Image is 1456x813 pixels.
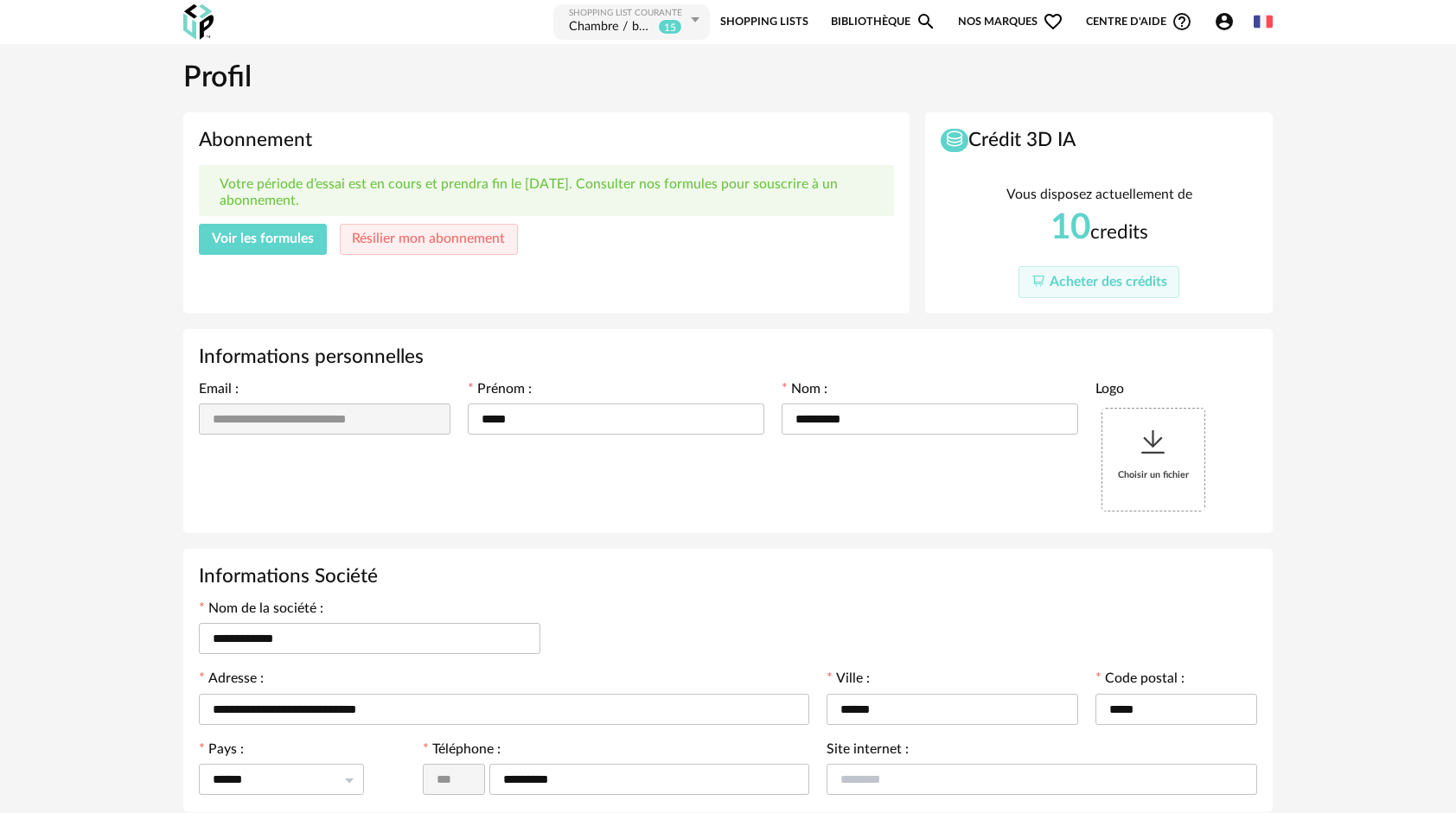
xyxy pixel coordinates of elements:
span: Account Circle icon [1214,11,1242,32]
h3: Informations Société [199,564,1257,589]
span: Centre d'aideHelp Circle Outline icon [1086,11,1192,32]
label: Code postal : [1095,672,1185,689]
a: BibliothèqueMagnify icon [831,3,936,41]
button: Voir les formules [199,224,327,255]
span: 10 [1050,210,1090,245]
label: Nom : [782,383,827,400]
label: Téléphone : [423,743,501,760]
h3: Informations personnelles [199,345,1257,370]
p: Votre période d’essai est en cours et prendra fin le [DATE]. Consulter nos formules pour souscrir... [220,176,873,209]
span: Account Circle icon [1214,11,1235,32]
label: Adresse : [199,672,264,689]
h1: Profil [183,60,1273,98]
div: Vous disposez actuellement de [1006,185,1192,205]
div: Choisir un fichier [1102,409,1204,511]
div: credits [1050,208,1148,247]
label: Email : [199,383,239,400]
span: Nos marques [958,3,1063,41]
div: Chambre / bureau [569,19,655,36]
div: Shopping List courante [569,8,686,19]
span: Résilier mon abonnement [352,232,505,245]
span: Magnify icon [916,11,936,32]
button: Résilier mon abonnement [340,224,519,255]
label: Ville : [827,672,870,689]
h3: Abonnement [199,128,894,153]
img: OXP [183,4,214,40]
label: Pays : [199,743,244,760]
span: Heart Outline icon [1043,11,1063,32]
span: Help Circle Outline icon [1172,11,1192,32]
label: Logo [1095,383,1124,400]
img: fr [1254,12,1273,31]
label: Nom de la société : [199,602,323,619]
h3: Crédit 3D IA [941,128,1257,153]
span: Acheter des crédits [1050,275,1167,289]
sup: 15 [658,19,682,35]
label: Prénom : [468,383,532,400]
button: Acheter des crédits [1019,266,1180,298]
span: Voir les formules [212,232,314,245]
label: Site internet : [827,743,909,760]
a: Shopping Lists [720,3,808,41]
